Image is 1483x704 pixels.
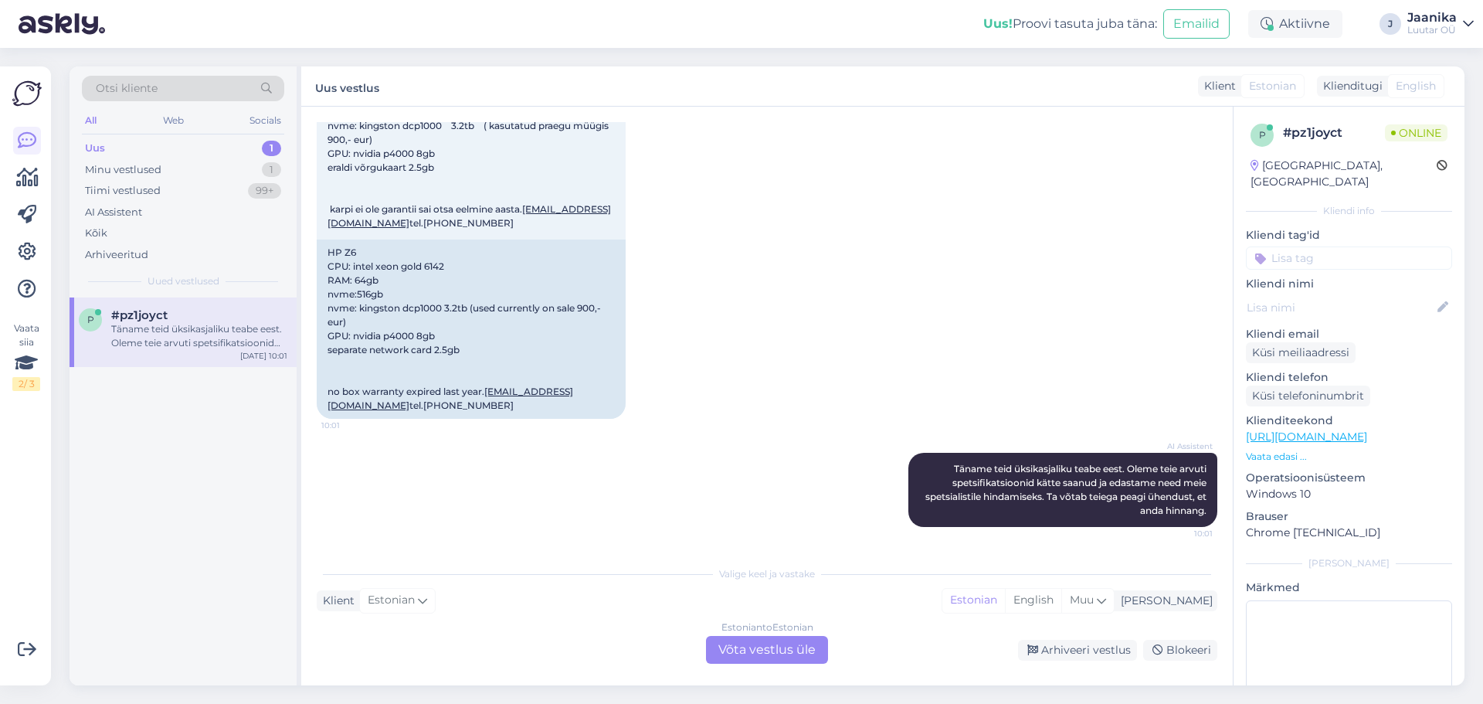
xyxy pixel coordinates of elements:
input: Lisa nimi [1247,299,1434,316]
p: Kliendi tag'id [1246,227,1452,243]
span: Online [1385,124,1447,141]
div: 2 / 3 [12,377,40,391]
div: Kõik [85,226,107,241]
button: Emailid [1163,9,1230,39]
div: 99+ [248,183,281,199]
span: #pz1joyct [111,308,168,322]
div: All [82,111,100,131]
p: Chrome [TECHNICAL_ID] [1246,525,1452,541]
div: Estonian [942,589,1005,612]
div: AI Assistent [85,205,142,220]
div: Võta vestlus üle [706,636,828,664]
p: Kliendi telefon [1246,369,1452,386]
span: Estonian [368,592,415,609]
p: Vaata edasi ... [1246,450,1452,464]
div: Aktiivne [1248,10,1342,38]
div: [PERSON_NAME] [1246,556,1452,570]
div: Täname teid üksikasjaliku teabe eest. Oleme teie arvuti spetsifikatsioonid kätte saanud ja edasta... [111,322,287,350]
div: Valige keel ja vastake [317,567,1217,581]
div: Proovi tasuta juba täna: [983,15,1157,33]
p: Klienditeekond [1246,413,1452,429]
span: Otsi kliente [96,80,158,97]
p: Kliendi nimi [1246,276,1452,292]
div: Vaata siia [12,321,40,391]
span: 10:01 [1155,528,1213,539]
label: Uus vestlus [315,76,379,97]
p: Brauser [1246,508,1452,525]
div: Arhiveeritud [85,247,148,263]
span: AI Assistent [1155,440,1213,452]
div: J [1379,13,1401,35]
span: p [1259,129,1266,141]
div: Web [160,111,187,131]
div: [GEOGRAPHIC_DATA], [GEOGRAPHIC_DATA] [1251,158,1437,190]
p: Windows 10 [1246,486,1452,502]
span: Uued vestlused [148,274,219,288]
input: Lisa tag [1246,247,1452,270]
span: Täname teid üksikasjaliku teabe eest. Oleme teie arvuti spetsifikatsioonid kätte saanud ja edasta... [925,463,1209,516]
b: Uus! [983,16,1013,31]
span: English [1396,78,1436,94]
span: Estonian [1249,78,1296,94]
div: Küsi telefoninumbrit [1246,386,1370,406]
p: Kliendi email [1246,326,1452,342]
div: HP Z6 CPU: intel xeon gold 6142 RAM: 64gb nvme:516gb nvme: kingston dcp1000 3.2tb (used currently... [317,240,626,419]
span: p [87,314,94,325]
div: Tiimi vestlused [85,183,161,199]
span: Muu [1070,593,1094,607]
div: # pz1joyct [1283,124,1385,142]
div: [DATE] 10:01 [240,350,287,362]
div: Klienditugi [1317,78,1383,94]
div: [PERSON_NAME] [1115,593,1213,609]
div: Uus [85,141,105,156]
div: Luutar OÜ [1407,24,1457,36]
div: 1 [262,162,281,178]
div: Jaanika [1407,12,1457,24]
div: Minu vestlused [85,162,161,178]
div: Kliendi info [1246,204,1452,218]
div: Klient [317,593,355,609]
div: Arhiveeri vestlus [1018,640,1137,661]
a: JaanikaLuutar OÜ [1407,12,1474,36]
img: Askly Logo [12,79,42,108]
a: [URL][DOMAIN_NAME] [1246,430,1367,444]
div: Estonian to Estonian [721,621,813,634]
div: Socials [246,111,284,131]
p: Operatsioonisüsteem [1246,470,1452,486]
div: Küsi meiliaadressi [1246,342,1356,363]
div: English [1005,589,1061,612]
span: 10:01 [321,420,379,431]
div: Blokeeri [1143,640,1217,661]
div: 1 [262,141,281,156]
p: Märkmed [1246,580,1452,596]
div: Klient [1198,78,1236,94]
